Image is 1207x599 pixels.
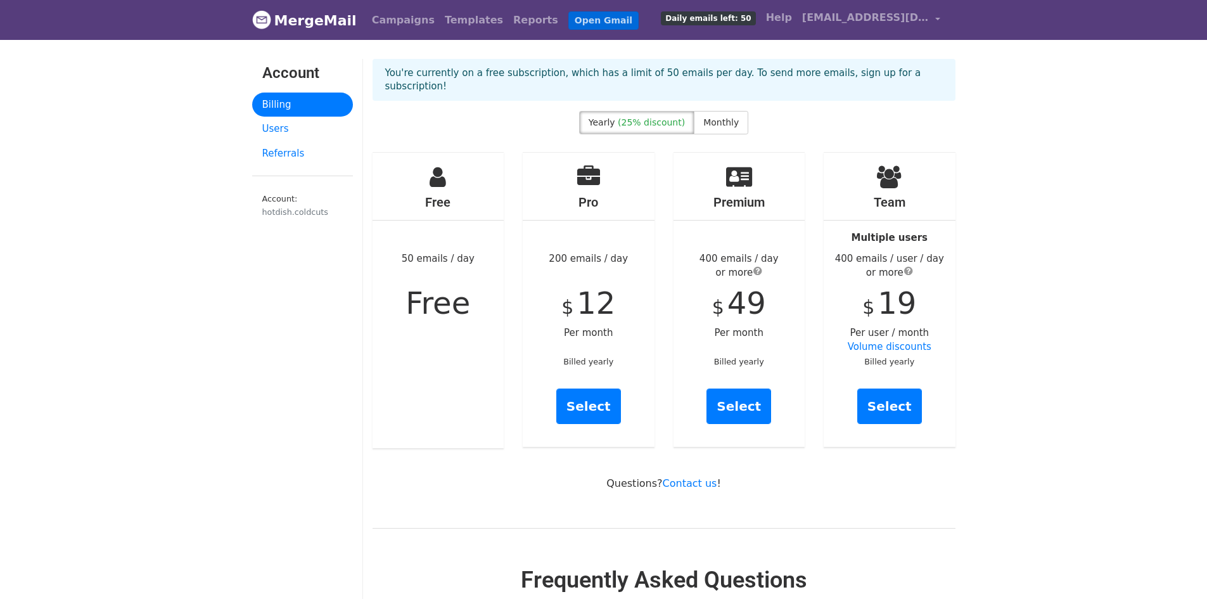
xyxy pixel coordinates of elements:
div: 50 emails / day [373,153,504,448]
h4: Free [373,195,504,210]
a: Help [761,5,797,30]
div: hotdish.coldcuts [262,206,343,218]
span: [EMAIL_ADDRESS][DOMAIN_NAME] [802,10,929,25]
small: Account: [262,194,343,218]
div: Per month [674,153,805,447]
a: Select [857,389,922,424]
h4: Pro [523,195,655,210]
a: Reports [508,8,563,33]
span: Free [406,285,470,321]
a: Daily emails left: 50 [656,5,760,30]
div: 400 emails / user / day or more [824,252,955,280]
a: Campaigns [367,8,440,33]
span: 19 [878,285,916,321]
div: Per user / month [824,153,955,447]
div: 200 emails / day Per month [523,153,655,447]
img: MergeMail logo [252,10,271,29]
p: Questions? ! [373,477,955,490]
strong: Multiple users [852,232,928,243]
span: 12 [577,285,615,321]
span: 49 [727,285,766,321]
span: Yearly [589,117,615,127]
a: Referrals [252,141,353,166]
a: Select [556,389,621,424]
a: Templates [440,8,508,33]
a: Open Gmail [568,11,639,30]
span: (25% discount) [618,117,685,127]
h2: Frequently Asked Questions [373,567,955,594]
a: Select [706,389,771,424]
span: $ [712,296,724,318]
a: Users [252,117,353,141]
span: $ [862,296,874,318]
a: [EMAIL_ADDRESS][DOMAIN_NAME] [797,5,945,35]
a: MergeMail [252,7,357,34]
div: 400 emails / day or more [674,252,805,280]
h4: Team [824,195,955,210]
small: Billed yearly [864,357,914,366]
a: Contact us [663,477,717,489]
span: Monthly [703,117,739,127]
a: Volume discounts [848,341,931,352]
span: Daily emails left: 50 [661,11,755,25]
span: $ [561,296,573,318]
h3: Account [262,64,343,82]
a: Billing [252,93,353,117]
h4: Premium [674,195,805,210]
small: Billed yearly [714,357,764,366]
iframe: Chat Widget [1144,538,1207,599]
small: Billed yearly [563,357,613,366]
p: You're currently on a free subscription, which has a limit of 50 emails per day. To send more ema... [385,67,943,93]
